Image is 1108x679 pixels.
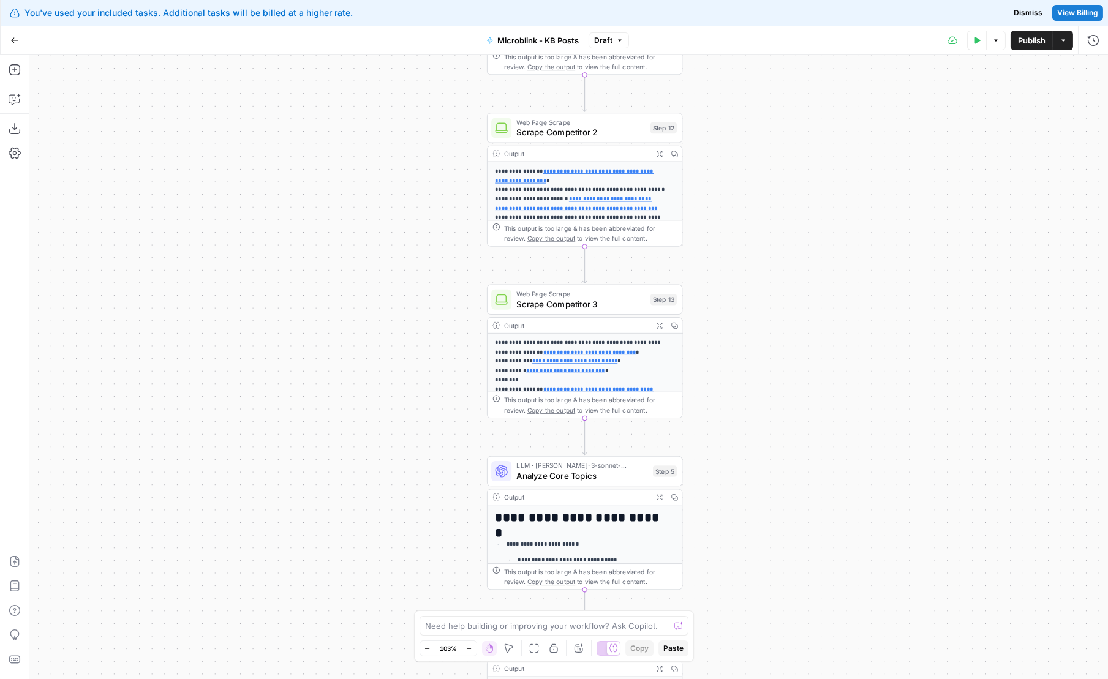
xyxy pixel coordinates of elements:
button: Draft [589,32,629,48]
g: Edge from step_11 to step_12 [583,75,587,111]
span: Draft [594,35,612,46]
span: View Billing [1057,7,1098,18]
a: View Billing [1052,5,1103,21]
span: Copy the output [527,63,575,70]
div: Output [504,492,648,502]
span: LLM · [PERSON_NAME]-3-sonnet-20240229 [516,460,647,470]
span: Web Page Scrape [516,289,645,299]
span: Publish [1018,34,1046,47]
div: Step 13 [650,294,677,306]
div: Step 5 [653,465,677,477]
button: Dismiss [1009,5,1047,21]
span: Dismiss [1014,7,1042,18]
div: This output is too large & has been abbreviated for review. to view the full content. [504,566,677,587]
span: Scrape Competitor 2 [516,126,645,139]
div: Output [504,149,648,159]
span: Web Page Scrape [516,117,645,127]
g: Edge from step_5 to step_14 [583,590,587,626]
span: Analyze Core Topics [516,469,647,482]
span: Microblink - KB Posts [497,34,579,47]
g: Edge from step_12 to step_13 [583,246,587,283]
div: This output is too large & has been abbreviated for review. to view the full content. [504,51,677,72]
span: Copy the output [527,406,575,413]
button: Publish [1011,31,1053,50]
button: Copy [625,640,654,656]
div: Step 12 [650,122,677,134]
div: Output [504,320,648,330]
span: 103% [440,643,457,653]
span: Copy [630,643,649,654]
span: Copy the output [527,578,575,585]
g: Edge from step_13 to step_5 [583,418,587,455]
span: Paste [663,643,684,654]
div: You've used your included tasks. Additional tasks will be billed at a higher rate. [10,7,679,19]
span: Scrape Competitor 3 [516,298,645,310]
div: Output [504,664,648,673]
span: Copy the output [527,234,575,242]
div: This output is too large & has been abbreviated for review. to view the full content. [504,395,677,415]
button: Microblink - KB Posts [479,31,586,50]
button: Paste [658,640,688,656]
div: This output is too large & has been abbreviated for review. to view the full content. [504,223,677,244]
